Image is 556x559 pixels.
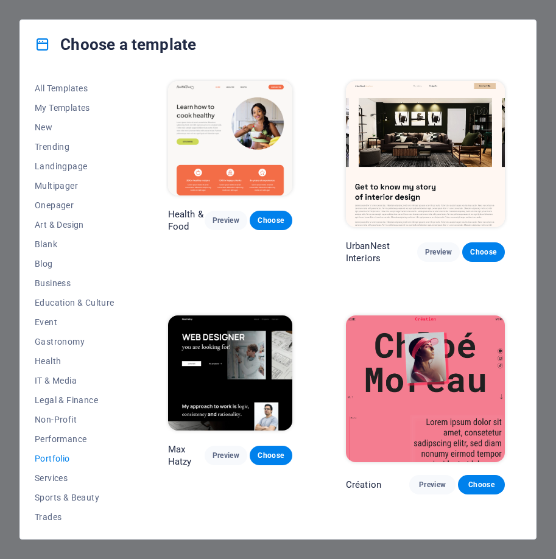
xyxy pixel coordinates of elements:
[458,475,504,494] button: Choose
[35,312,114,332] button: Event
[168,208,205,233] p: Health & Food
[35,473,114,483] span: Services
[205,211,247,230] button: Preview
[214,451,238,460] span: Preview
[205,446,247,465] button: Preview
[35,317,114,327] span: Event
[346,479,381,491] p: Création
[468,480,494,490] span: Choose
[35,118,114,137] button: New
[35,434,114,444] span: Performance
[35,298,114,308] span: Education & Culture
[35,390,114,410] button: Legal & Finance
[35,488,114,507] button: Sports & Beauty
[259,451,283,460] span: Choose
[35,371,114,390] button: IT & Media
[35,215,114,234] button: Art & Design
[346,240,417,264] p: UrbanNest Interiors
[417,242,460,262] button: Preview
[35,195,114,215] button: Onepager
[35,395,114,405] span: Legal & Finance
[427,247,450,257] span: Preview
[35,454,114,463] span: Portfolio
[35,122,114,132] span: New
[168,315,292,430] img: Max Hatzy
[35,220,114,230] span: Art & Design
[35,493,114,502] span: Sports & Beauty
[35,103,114,113] span: My Templates
[35,507,114,527] button: Trades
[35,278,114,288] span: Business
[35,259,114,269] span: Blog
[35,181,114,191] span: Multipager
[35,83,114,93] span: All Templates
[346,315,505,462] img: Création
[472,247,495,257] span: Choose
[168,443,205,468] p: Max Hatzy
[35,332,114,351] button: Gastronomy
[35,415,114,424] span: Non-Profit
[419,480,446,490] span: Preview
[35,337,114,346] span: Gastronomy
[462,242,505,262] button: Choose
[35,239,114,249] span: Blank
[35,351,114,371] button: Health
[35,98,114,118] button: My Templates
[346,81,505,227] img: UrbanNest Interiors
[35,273,114,293] button: Business
[168,81,292,195] img: Health & Food
[214,216,238,225] span: Preview
[409,475,456,494] button: Preview
[35,234,114,254] button: Blank
[35,429,114,449] button: Performance
[35,356,114,366] span: Health
[35,142,114,152] span: Trending
[35,156,114,176] button: Landingpage
[250,211,292,230] button: Choose
[35,376,114,385] span: IT & Media
[35,161,114,171] span: Landingpage
[35,35,196,54] h4: Choose a template
[35,137,114,156] button: Trending
[35,449,114,468] button: Portfolio
[250,446,292,465] button: Choose
[35,293,114,312] button: Education & Culture
[259,216,283,225] span: Choose
[35,468,114,488] button: Services
[35,200,114,210] span: Onepager
[35,79,114,98] button: All Templates
[35,512,114,522] span: Trades
[35,176,114,195] button: Multipager
[35,254,114,273] button: Blog
[35,410,114,429] button: Non-Profit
